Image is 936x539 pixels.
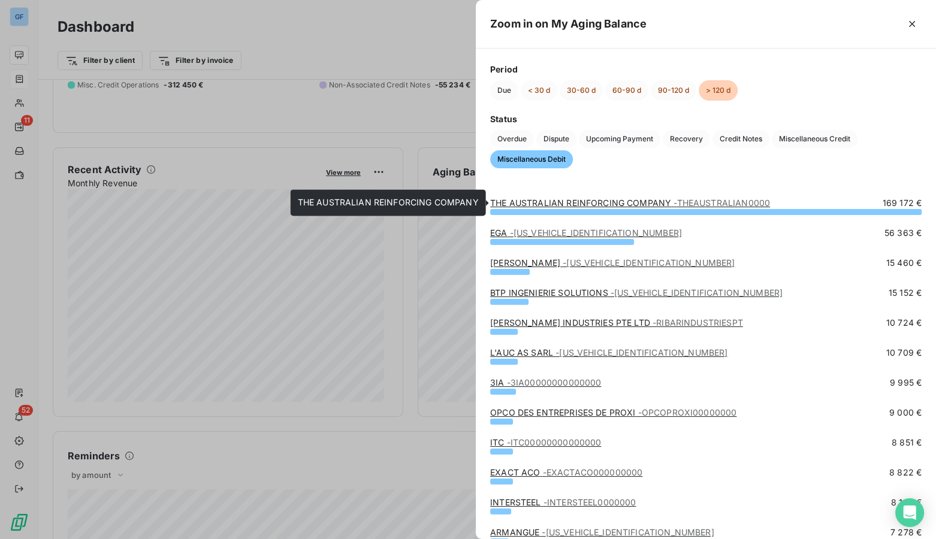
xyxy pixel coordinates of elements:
span: 15 460 € [886,257,922,269]
a: EGA [490,228,682,238]
span: 56 363 € [884,227,922,239]
span: - INTERSTEEL0000000 [544,497,636,507]
span: - [US_VEHICLE_IDENTIFICATION_NUMBER] [510,228,682,238]
button: > 120 d [699,80,738,101]
a: 3IA [490,377,601,387]
span: - [US_VEHICLE_IDENTIFICATION_NUMBER] [563,258,735,268]
span: 169 172 € [883,197,922,209]
button: Upcoming Payment [579,130,660,148]
span: - ITC00000000000000 [507,437,602,447]
span: 9 995 € [890,377,922,389]
span: 15 152 € [889,287,922,299]
button: Miscellaneous Debit [490,150,573,168]
a: [PERSON_NAME] INDUSTRIES PTE LTD [490,317,743,328]
span: - [US_VEHICLE_IDENTIFICATION_NUMBER] [555,347,727,358]
div: Open Intercom Messenger [895,498,924,527]
span: 10 724 € [886,317,922,329]
a: L'AUC AS SARL [490,347,727,358]
a: ITC [490,437,601,447]
button: 90-120 d [651,80,696,101]
span: - [US_VEHICLE_IDENTIFICATION_NUMBER] [611,287,783,298]
span: 8 851 € [892,437,922,449]
a: OPCO DES ENTREPRISES DE PROXI [490,407,736,417]
button: Overdue [490,130,534,148]
span: 10 709 € [886,347,922,359]
a: BTP INGENIERIE SOLUTIONS [490,287,783,298]
a: EXACT ACO [490,467,642,477]
span: Period [490,63,922,75]
button: 30-60 d [560,80,603,101]
span: - RIBARINDUSTRIESPT [653,317,743,328]
span: Status [490,113,922,125]
span: 9 000 € [889,407,922,419]
a: THE AUSTRALIAN REINFORCING COMPANY [490,198,770,208]
button: < 30 d [521,80,557,101]
button: Miscellaneous Credit [772,130,858,148]
button: Dispute [536,130,576,148]
button: Credit Notes [712,130,769,148]
a: INTERSTEEL [490,497,636,507]
span: - EXACTACO000000000 [543,467,643,477]
a: [PERSON_NAME] [490,258,735,268]
span: - [US_VEHICLE_IDENTIFICATION_NUMBER] [542,527,714,537]
span: - THEAUSTRALIAN0000 [674,198,770,208]
span: 7 278 € [890,526,922,538]
a: ARMANGUE [490,527,714,537]
span: - 3IA00000000000000 [507,377,602,387]
button: Due [490,80,518,101]
h5: Zoom in on My Aging Balance [490,16,647,32]
button: Recovery [663,130,710,148]
span: THE AUSTRALIAN REINFORCING COMPANY [298,197,479,207]
span: - OPCOPROXI00000000 [638,407,737,417]
span: 8 822 € [889,467,922,479]
span: 8 123 € [891,496,922,508]
button: 60-90 d [605,80,648,101]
